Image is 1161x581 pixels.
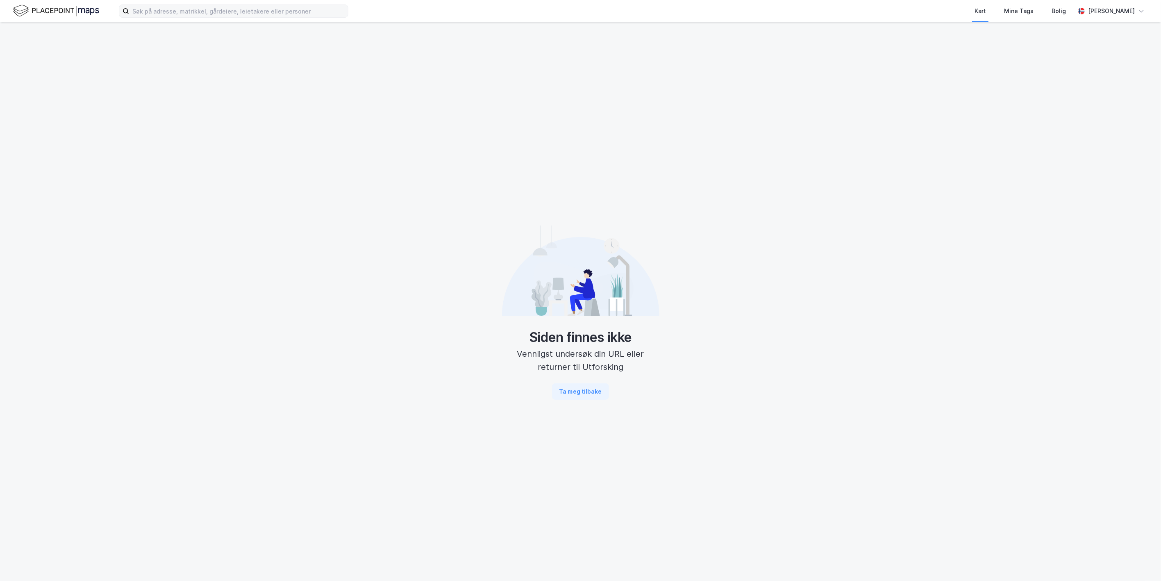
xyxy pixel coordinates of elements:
[1052,6,1066,16] div: Bolig
[502,329,659,346] div: Siden finnes ikke
[975,6,986,16] div: Kart
[1088,6,1135,16] div: [PERSON_NAME]
[502,347,659,374] div: Vennligst undersøk din URL eller returner til Utforsking
[552,383,609,400] button: Ta meg tilbake
[1004,6,1034,16] div: Mine Tags
[13,4,99,18] img: logo.f888ab2527a4732fd821a326f86c7f29.svg
[1120,542,1161,581] iframe: Chat Widget
[129,5,348,17] input: Søk på adresse, matrikkel, gårdeiere, leietakere eller personer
